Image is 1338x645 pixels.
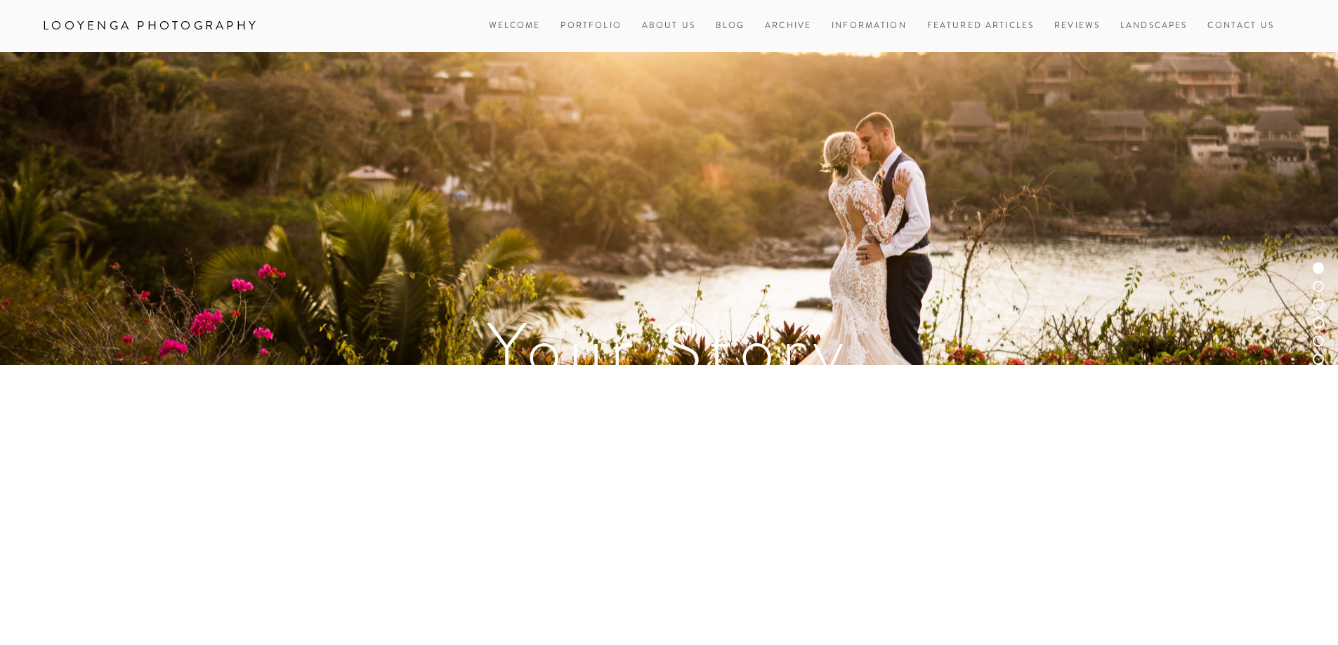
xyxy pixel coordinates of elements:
a: Archive [765,16,811,35]
a: Featured Articles [927,16,1035,35]
h1: Your Story [43,313,1295,383]
a: Landscapes [1120,16,1188,35]
a: Looyenga Photography [32,14,269,38]
a: Blog [716,16,745,35]
a: Reviews [1054,16,1100,35]
a: Contact Us [1207,16,1274,35]
a: About Us [642,16,695,35]
a: Welcome [489,16,541,35]
a: Portfolio [560,20,621,32]
a: Information [832,20,907,32]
